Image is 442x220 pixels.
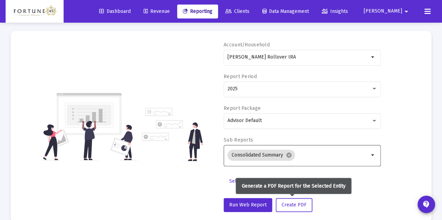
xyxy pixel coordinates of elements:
[291,178,332,184] span: Additional Options
[229,178,278,184] span: Select Custom Period
[11,5,58,18] img: Dashboard
[227,54,369,60] input: Search or select an account or household
[224,42,270,48] label: Account/Household
[322,8,348,14] span: Insights
[369,151,377,159] mat-icon: arrow_drop_down
[227,148,369,162] mat-chip-list: Selection
[142,108,203,161] img: reporting-alt
[227,150,295,161] mat-chip: Consolidated Summary
[99,8,131,14] span: Dashboard
[276,198,312,212] button: Create PDF
[316,5,354,18] a: Insights
[224,198,272,212] button: Run Web Report
[262,8,309,14] span: Data Management
[402,5,411,18] mat-icon: arrow_drop_down
[144,8,170,14] span: Revenue
[224,74,257,79] label: Report Period
[225,8,249,14] span: Clients
[286,152,292,158] mat-icon: cancel
[369,53,377,61] mat-icon: arrow_drop_down
[282,202,306,208] span: Create PDF
[227,117,262,123] span: Advisor Default
[42,92,138,161] img: reporting
[422,200,430,208] mat-icon: contact_support
[227,86,238,92] span: 2025
[364,8,402,14] span: [PERSON_NAME]
[355,4,419,18] button: [PERSON_NAME]
[94,5,136,18] a: Dashboard
[257,5,314,18] a: Data Management
[177,5,218,18] a: Reporting
[224,137,253,143] label: Sub Reports
[220,5,255,18] a: Clients
[138,5,175,18] a: Revenue
[229,202,267,208] span: Run Web Report
[183,8,212,14] span: Reporting
[224,105,261,111] label: Report Package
